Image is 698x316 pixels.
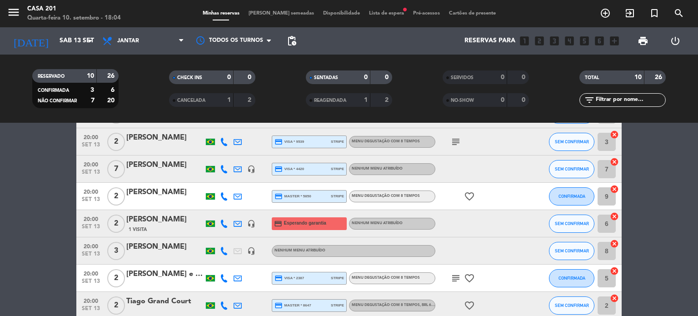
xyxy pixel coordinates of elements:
[464,300,475,311] i: favorite_border
[80,159,102,169] span: 20:00
[549,160,594,178] button: SEM CONFIRMAR
[126,214,204,226] div: [PERSON_NAME]
[522,97,527,103] strong: 0
[274,138,304,146] span: visa * 9539
[80,251,102,261] span: set 13
[549,269,594,287] button: CONFIRMADA
[331,275,344,281] span: stripe
[117,38,139,44] span: Jantar
[129,226,147,233] span: 1 Visita
[501,97,504,103] strong: 0
[673,8,684,19] i: search
[274,220,282,228] i: credit_card
[177,98,205,103] span: CANCELADA
[107,160,125,178] span: 7
[549,187,594,206] button: CONFIRMADA
[177,75,202,80] span: CHECK INS
[522,74,527,80] strong: 0
[7,31,55,51] i: [DATE]
[247,247,255,255] i: headset_mic
[80,169,102,180] span: set 13
[274,192,311,201] span: master * 5850
[38,74,65,79] span: RESERVADO
[7,5,20,19] i: menu
[402,7,408,12] span: fiber_manual_record
[274,301,283,310] i: credit_card
[107,133,125,151] span: 2
[80,186,102,196] span: 20:00
[385,74,390,80] strong: 0
[555,248,589,253] span: SEM CONFIRMAR
[451,75,474,80] span: SERVIDOS
[274,192,283,201] i: credit_card
[549,133,594,151] button: SEM CONFIRMAR
[80,131,102,142] span: 20:00
[655,74,664,80] strong: 26
[80,142,102,152] span: set 13
[80,295,102,306] span: 20:00
[610,157,619,166] i: cancel
[286,35,297,46] span: pending_actions
[91,97,95,104] strong: 7
[274,138,283,146] i: credit_card
[331,139,344,145] span: stripe
[352,140,420,143] span: Menu degustação com 8 tempos
[274,165,283,173] i: credit_card
[450,136,461,147] i: subject
[227,97,231,103] strong: 1
[649,8,660,19] i: turned_in_not
[107,269,125,287] span: 2
[274,249,325,252] span: Nenhum menu atribuído
[385,97,390,103] strong: 2
[126,159,204,171] div: [PERSON_NAME]
[331,302,344,308] span: stripe
[274,301,311,310] span: master * 8647
[584,95,595,105] i: filter_list
[274,274,283,282] i: credit_card
[555,303,589,308] span: SEM CONFIRMAR
[549,296,594,315] button: SEM CONFIRMAR
[548,35,560,47] i: looks_3
[555,166,589,171] span: SEM CONFIRMAR
[80,224,102,234] span: set 13
[608,35,620,47] i: add_box
[126,296,204,307] div: Tiago Grand Court
[364,11,409,16] span: Lista de espera
[314,75,338,80] span: SENTADAS
[107,187,125,206] span: 2
[38,99,77,103] span: NÃO CONFIRMAR
[247,165,255,173] i: headset_mic
[126,186,204,198] div: [PERSON_NAME]
[659,27,691,55] div: LOG OUT
[80,278,102,289] span: set 13
[38,88,69,93] span: CONFIRMADA
[126,241,204,253] div: [PERSON_NAME]
[364,74,368,80] strong: 0
[578,35,590,47] i: looks_5
[90,87,94,93] strong: 3
[352,221,403,225] span: Nenhum menu atribuído
[107,215,125,233] span: 2
[352,167,403,171] span: Nenhum menu atribuído
[227,74,231,80] strong: 0
[444,11,500,16] span: Cartões de presente
[319,11,364,16] span: Disponibilidade
[451,98,474,103] span: NO-SHOW
[593,35,605,47] i: looks_6
[111,87,116,93] strong: 6
[80,213,102,224] span: 20:00
[610,212,619,221] i: cancel
[126,132,204,144] div: [PERSON_NAME]
[549,215,594,233] button: SEM CONFIRMAR
[585,75,599,80] span: TOTAL
[634,74,642,80] strong: 10
[27,14,121,23] div: Quarta-feira 10. setembro - 18:04
[352,276,420,280] span: Menu degustação com 8 tempos
[464,273,475,284] i: favorite_border
[610,294,619,303] i: cancel
[638,35,648,46] span: print
[274,165,304,173] span: visa * 4420
[107,97,116,104] strong: 20
[555,139,589,144] span: SEM CONFIRMAR
[450,273,461,284] i: subject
